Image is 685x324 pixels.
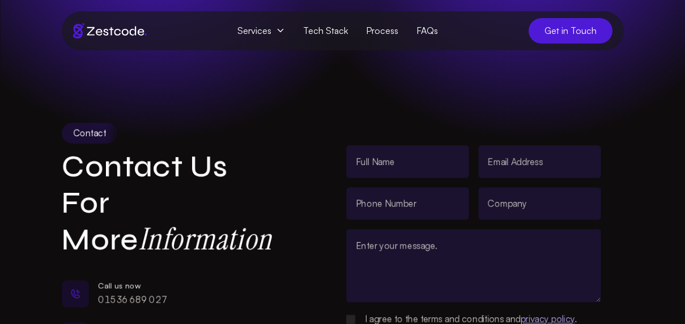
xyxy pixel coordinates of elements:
input: Phone Number [346,187,469,220]
img: Brand logo of zestcode digital [73,23,147,38]
div: Call us now [98,280,167,291]
a: Tech Stack [294,18,357,44]
p: 01536 689 027 [98,292,167,308]
a: Process [357,18,407,44]
span: Services [228,18,294,44]
a: Get in Touch [529,18,612,44]
strong: Information [138,219,272,258]
h1: Contact Us for More [62,149,278,258]
input: Email Address [478,145,601,178]
input: Full Name [346,145,469,178]
a: FAQs [407,18,447,44]
div: Contact [62,123,117,144]
input: Company [478,187,601,220]
input: Please set placeholder [346,315,355,324]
